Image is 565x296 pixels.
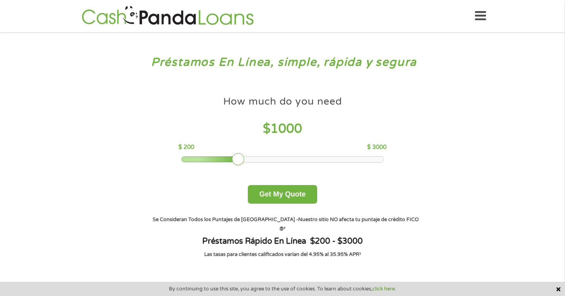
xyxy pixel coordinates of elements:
h4: How much do you need [223,95,342,108]
h4: $ [178,121,387,137]
button: Get My Quote [248,185,317,204]
a: click here. [372,286,396,292]
p: $ 200 [178,143,194,152]
p: $ 3000 [367,143,387,152]
h4: Préstamos Rápido En Línea $200 - $3000 [144,236,421,246]
strong: Se Consideran Todos los Puntajes de [GEOGRAPHIC_DATA] - [153,216,298,223]
h3: Préstamos En Línea, simple, rápida y segura [23,55,542,70]
strong: Las tasas para clientes calificados varían del 4.95% al 35.95% APR¹ [204,251,361,258]
span: 1000 [270,121,302,136]
img: GetLoanNow Logo [79,5,256,27]
span: By continuing to use this site, you agree to the use of cookies. To learn about cookies, [169,286,396,292]
strong: Nuestro sitio NO afecta tu puntaje de crédito FICO ®* [280,216,419,232]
